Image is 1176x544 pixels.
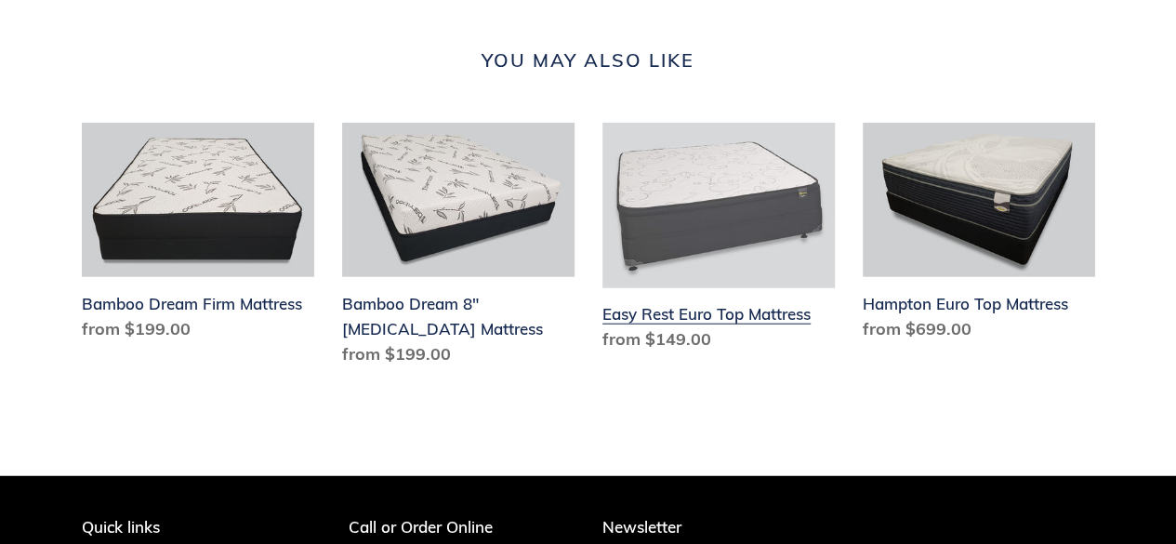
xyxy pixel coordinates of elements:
[82,518,273,537] p: Quick links
[82,123,314,350] a: Bamboo Dream Firm Mattress
[863,123,1095,350] a: Hampton Euro Top Mattress
[82,49,1095,72] h2: You may also like
[349,518,575,537] p: Call or Order Online
[342,123,575,375] a: Bamboo Dream 8" Memory Foam Mattress
[602,123,835,360] a: Easy Rest Euro Top Mattress
[602,518,1095,537] p: Newsletter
